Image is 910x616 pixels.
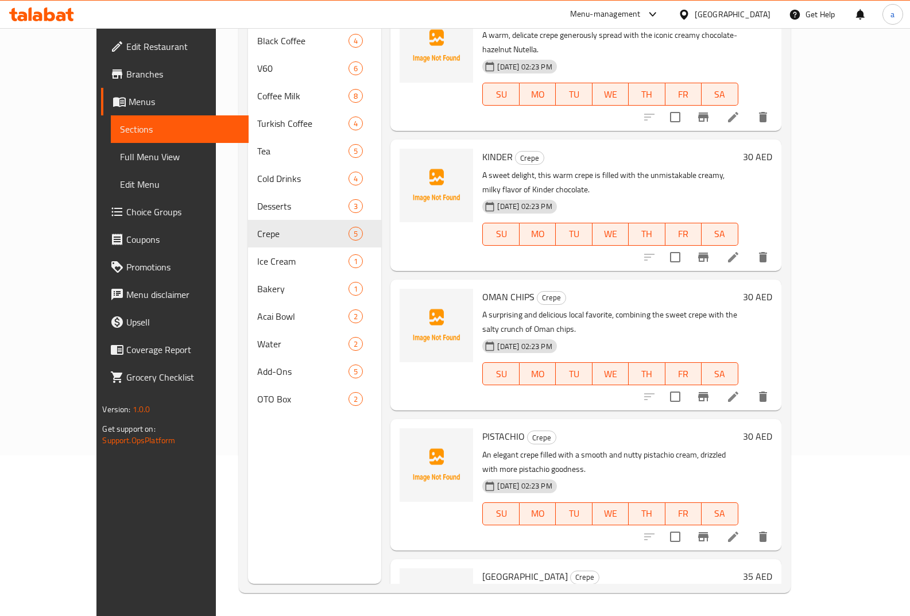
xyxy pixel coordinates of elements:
span: TU [560,505,587,522]
button: Branch-specific-item [690,383,717,410]
span: Crepe [537,291,566,304]
div: items [348,254,363,268]
span: Crepe [516,152,544,165]
span: [DATE] 02:23 PM [493,201,556,212]
div: Water2 [248,330,381,358]
button: FR [665,223,702,246]
span: Black Coffee [257,34,348,48]
span: SU [487,366,514,382]
button: SA [702,502,738,525]
span: FR [670,226,697,242]
span: Desserts [257,199,348,213]
img: KINDER [400,149,473,222]
div: Coffee Milk8 [248,82,381,110]
a: Branches [101,60,249,88]
div: Add-Ons5 [248,358,381,385]
span: Water [257,337,348,351]
a: Full Menu View [111,143,249,171]
div: Acai Bowl [257,309,348,323]
a: Grocery Checklist [101,363,249,391]
span: Get support on: [102,421,155,436]
span: KINDER [482,148,513,165]
a: Edit menu item [726,250,740,264]
span: Coffee Milk [257,89,348,103]
span: Crepe [528,431,556,444]
button: SU [482,502,519,525]
span: 5 [349,366,362,377]
h6: 30 AED [743,289,772,305]
span: 2 [349,311,362,322]
span: Menus [129,95,239,109]
span: Edit Menu [120,177,239,191]
span: Coverage Report [126,343,239,357]
button: delete [749,243,777,271]
button: delete [749,103,777,131]
span: 1 [349,284,362,295]
div: Crepe5 [248,220,381,247]
button: TU [556,223,592,246]
a: Menu disclaimer [101,281,249,308]
span: Sections [120,122,239,136]
span: FR [670,366,697,382]
p: A warm, delicate crepe generously spread with the iconic creamy chocolate-hazelnut Nutella. [482,28,738,57]
span: Version: [102,402,130,417]
h6: 35 AED [743,568,772,584]
span: WE [597,366,624,382]
button: delete [749,523,777,551]
span: SU [487,226,514,242]
span: OTO Box [257,392,348,406]
button: delete [749,383,777,410]
span: 1 [349,256,362,267]
span: Coupons [126,233,239,246]
span: TH [633,86,660,103]
div: items [348,365,363,378]
button: WE [593,502,629,525]
span: [DATE] 02:23 PM [493,61,556,72]
span: 4 [349,173,362,184]
div: Ice Cream [257,254,348,268]
div: items [348,227,363,241]
span: WE [597,86,624,103]
button: MO [520,502,556,525]
div: V60 [257,61,348,75]
span: 5 [349,228,362,239]
button: TH [629,502,665,525]
span: Add-Ons [257,365,348,378]
div: items [348,337,363,351]
div: Acai Bowl2 [248,303,381,330]
a: Upsell [101,308,249,336]
nav: Menu sections [248,22,381,417]
span: Select to update [663,245,687,269]
div: Tea [257,144,348,158]
a: Promotions [101,253,249,281]
span: Grocery Checklist [126,370,239,384]
span: [GEOGRAPHIC_DATA] [482,568,568,585]
div: Ice Cream1 [248,247,381,275]
a: Support.OpsPlatform [102,433,175,448]
a: Menus [101,88,249,115]
div: V606 [248,55,381,82]
a: Edit menu item [726,530,740,544]
span: MO [524,226,551,242]
button: FR [665,83,702,106]
div: items [348,61,363,75]
span: Turkish Coffee [257,117,348,130]
span: [DATE] 02:23 PM [493,341,556,352]
span: TU [560,226,587,242]
span: Branches [126,67,239,81]
span: Cold Drinks [257,172,348,185]
img: OMAN CHIPS [400,289,473,362]
div: Black Coffee4 [248,27,381,55]
div: Crepe [515,151,544,165]
span: SU [487,86,514,103]
span: SA [706,86,733,103]
span: a [890,8,894,21]
button: SA [702,83,738,106]
a: Edit Restaurant [101,33,249,60]
button: Branch-specific-item [690,523,717,551]
span: FR [670,505,697,522]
